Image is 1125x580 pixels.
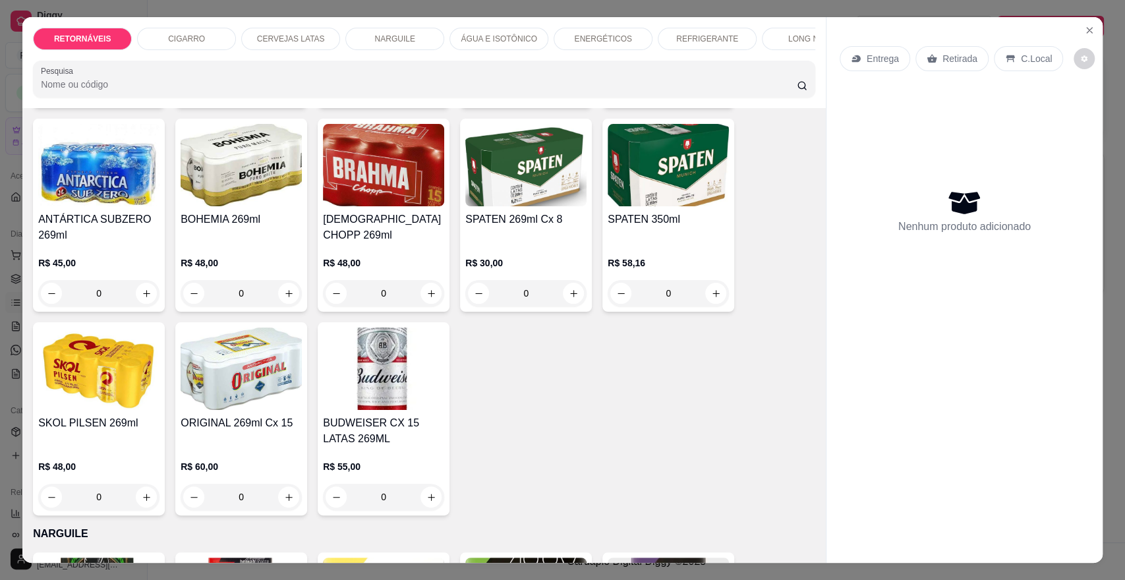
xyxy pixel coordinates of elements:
p: LONG NECK [788,34,835,44]
label: Pesquisa [41,65,78,76]
button: increase-product-quantity [278,486,299,507]
p: R$ 60,00 [181,460,302,473]
h4: ANTÁRTICA SUBZERO 269ml [38,212,159,243]
p: Nenhum produto adicionado [898,219,1031,235]
h4: SPATEN 350ml [608,212,729,227]
p: R$ 48,00 [181,256,302,270]
h4: ORIGINAL 269ml Cx 15 [181,415,302,431]
button: increase-product-quantity [420,486,442,507]
p: Retirada [942,52,977,65]
p: R$ 30,00 [465,256,587,270]
button: decrease-product-quantity [1074,48,1095,69]
p: C.Local [1021,52,1052,65]
h4: [DEMOGRAPHIC_DATA] CHOPP 269ml [323,212,444,243]
h4: SPATEN 269ml Cx 8 [465,212,587,227]
img: product-image [323,328,444,410]
img: product-image [181,328,302,410]
p: ÁGUA E ISOTÔNICO [461,34,536,44]
img: product-image [323,124,444,206]
p: NARGUILE [33,526,815,542]
img: product-image [608,124,729,206]
p: CERVEJAS LATAS [257,34,325,44]
h4: BOHEMIA 269ml [181,212,302,227]
img: product-image [181,124,302,206]
p: Entrega [867,52,899,65]
p: REFRIGERANTE [676,34,738,44]
p: ENERGÉTICOS [574,34,631,44]
p: R$ 48,00 [38,460,159,473]
h4: SKOL PILSEN 269ml [38,415,159,431]
input: Pesquisa [41,78,797,91]
button: decrease-product-quantity [183,486,204,507]
button: Close [1079,20,1100,41]
img: product-image [465,124,587,206]
p: R$ 48,00 [323,256,444,270]
p: CIGARRO [168,34,205,44]
p: NARGUILE [374,34,415,44]
h4: BUDWEISER CX 15 LATAS 269ML [323,415,444,447]
p: R$ 58,16 [608,256,729,270]
img: product-image [38,124,159,206]
p: RETORNÁVEIS [54,34,111,44]
p: R$ 45,00 [38,256,159,270]
img: product-image [38,328,159,410]
button: decrease-product-quantity [326,486,347,507]
p: R$ 55,00 [323,460,444,473]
